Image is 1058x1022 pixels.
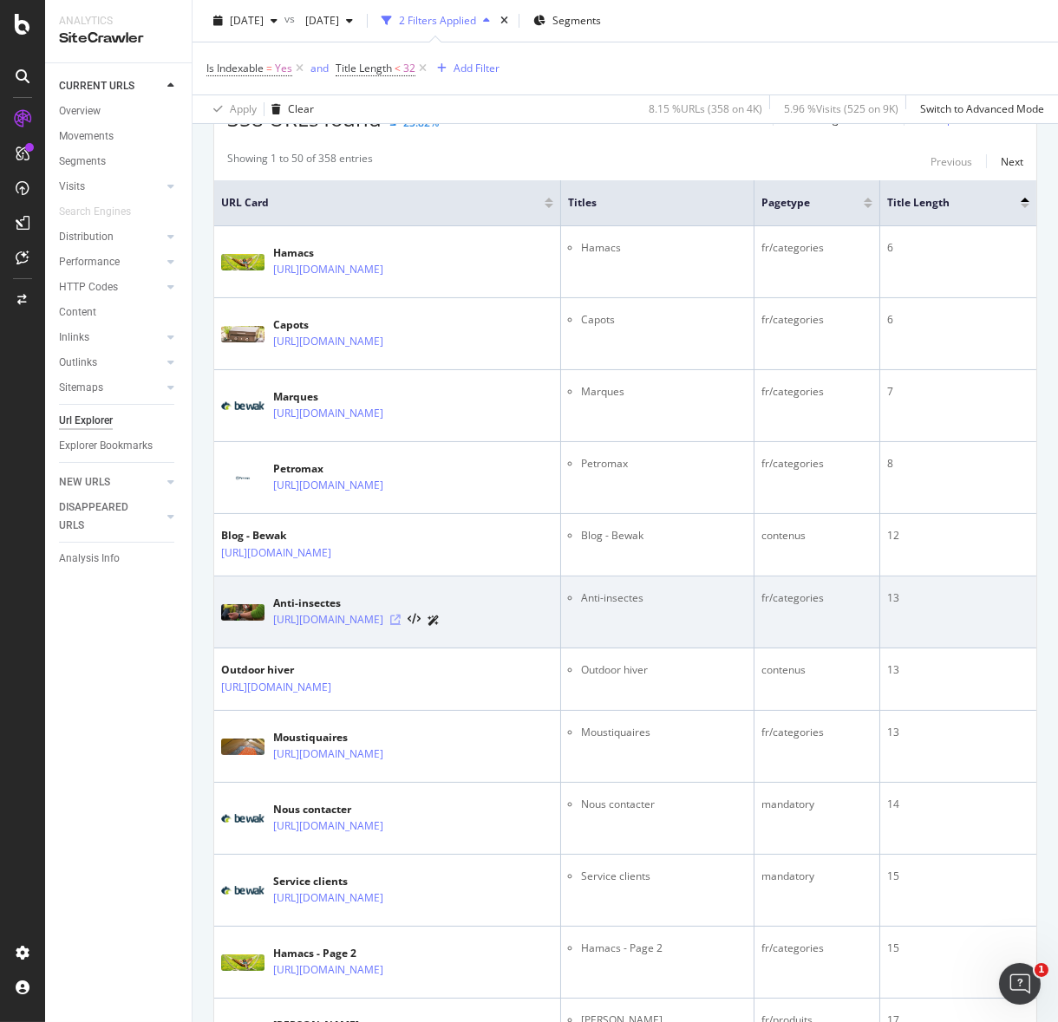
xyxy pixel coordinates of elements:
a: AI Url Details [428,611,440,629]
div: fr/categories [761,941,872,956]
button: Next [1001,151,1023,172]
button: Add Filter [430,58,500,79]
li: Hamacs [581,240,747,256]
div: Clear [288,101,314,116]
div: Analytics [59,14,178,29]
span: Title Length [887,195,995,211]
span: 1 [1035,963,1048,977]
li: Capots [581,312,747,328]
div: mandatory [761,869,872,884]
img: main image [221,470,264,486]
button: View HTML Source [408,614,421,626]
a: [URL][DOMAIN_NAME] [273,961,383,979]
span: = [266,61,272,75]
div: Service clients [273,874,440,889]
a: Segments [59,153,180,171]
div: DISAPPEARED URLS [59,498,147,535]
div: 2 Filters Applied [399,13,476,28]
button: Apply [206,95,257,123]
span: Is Indexable [206,61,264,75]
li: Anti-insectes [581,590,747,606]
button: Clear [264,95,314,123]
div: 13 [887,590,1029,606]
div: Switch to Advanced Mode [920,101,1044,116]
div: times [497,12,512,29]
div: Apply [230,101,257,116]
div: 12 [887,528,1029,544]
div: and [310,61,329,75]
div: Showing 1 to 50 of 358 entries [227,151,373,172]
button: Segments [526,7,608,35]
img: main image [221,604,264,621]
div: 8 [887,456,1029,472]
div: contenus [761,528,872,544]
div: 5.96 % Visits ( 525 on 9K ) [784,101,898,116]
div: 6 [887,240,1029,256]
div: Analysis Info [59,550,120,568]
li: Outdoor hiver [581,662,747,678]
button: and [310,60,329,76]
span: 32 [403,56,415,81]
a: Search Engines [59,203,148,221]
div: Add Filter [454,61,500,75]
a: HTTP Codes [59,278,162,296]
div: Blog - Bewak [221,528,388,544]
div: Capots [273,317,440,333]
span: Segments [552,13,601,28]
li: Nous contacter [581,797,747,812]
a: [URL][DOMAIN_NAME] [273,745,383,763]
li: Petromax [581,456,747,472]
img: main image [221,886,264,895]
div: Next [1001,154,1023,169]
div: Performance [59,253,120,271]
span: vs [284,11,298,26]
a: Visits [59,178,162,196]
button: [DATE] [206,7,284,35]
img: main image [221,739,264,755]
div: Nous contacter [273,802,440,817]
div: Distribution [59,228,114,246]
a: [URL][DOMAIN_NAME] [273,333,383,350]
div: fr/categories [761,384,872,400]
img: main image [221,814,264,823]
a: Visit Online Page [390,615,401,625]
div: fr/categories [761,590,872,606]
a: [URL][DOMAIN_NAME] [273,477,383,494]
div: Segments [59,153,106,171]
span: Yes [275,56,292,81]
a: CURRENT URLS [59,77,162,95]
iframe: Intercom live chat [999,963,1041,1005]
div: Search Engines [59,203,131,221]
img: main image [221,954,264,971]
div: Hamacs - Page 2 [273,946,440,961]
a: Inlinks [59,329,162,347]
span: 2025 Sep. 8th [298,13,339,28]
a: [URL][DOMAIN_NAME] [273,405,383,422]
div: 8.15 % URLs ( 358 on 4K ) [649,101,762,116]
img: main image [221,401,264,410]
span: 2025 Sep. 23rd [230,13,264,28]
div: Inlinks [59,329,89,347]
li: Hamacs - Page 2 [581,941,747,956]
div: 15 [887,941,1029,956]
li: Marques [581,384,747,400]
div: Sitemaps [59,379,103,397]
li: Moustiquaires [581,725,747,740]
a: [URL][DOMAIN_NAME] [221,679,331,696]
div: Petromax [273,461,440,477]
div: CURRENT URLS [59,77,134,95]
div: fr/categories [761,725,872,740]
button: Previous [931,151,972,172]
div: 14 [887,797,1029,812]
div: Url Explorer [59,412,113,430]
div: Visits [59,178,85,196]
a: [URL][DOMAIN_NAME] [273,889,383,907]
a: Performance [59,253,162,271]
li: Service clients [581,869,747,884]
button: 2 Filters Applied [375,7,497,35]
div: Explorer Bookmarks [59,437,153,455]
a: Explorer Bookmarks [59,437,180,455]
div: 15 [887,869,1029,884]
div: Overview [59,102,101,120]
div: fr/categories [761,240,872,256]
